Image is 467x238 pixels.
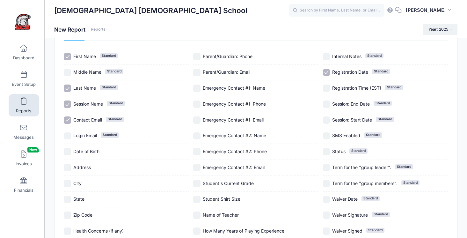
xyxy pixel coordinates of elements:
a: Financials [9,174,39,196]
span: Waiver Signature [332,212,368,218]
span: State [73,196,84,202]
a: Reports [91,27,106,32]
span: Standard [366,228,384,233]
span: Registration Date [332,69,368,75]
input: Emergency Contact #2: Phone [193,148,201,155]
a: Messages [9,121,39,143]
span: Session: End Date [332,101,370,107]
span: Reports [16,108,31,114]
input: City [64,180,71,187]
input: Emergency Contact #2: Name [193,132,201,140]
a: Evangelical Christian School [0,7,45,37]
input: Address [64,164,71,171]
a: Event Setup [9,68,39,90]
span: Term for the "group leader". [332,165,391,170]
span: Standard [401,180,420,185]
span: New [27,147,39,152]
span: Zip Code [73,212,92,218]
span: Standard [100,85,118,90]
input: Date of Birth [64,148,71,155]
a: InvoicesNew [9,147,39,169]
span: Standard [372,69,390,74]
input: Session NameStandard [64,100,71,108]
input: StatusStandard [323,148,330,155]
span: Session Name [73,101,103,107]
span: Standard [372,212,390,217]
span: [PERSON_NAME] [406,7,446,14]
span: Emergency Contact #2: Name [203,133,266,138]
input: Student Shirt Size [193,196,201,203]
span: Name of Teacher [203,212,239,218]
span: Standard [106,117,124,122]
span: Term for the "group members". [332,181,398,186]
img: Evangelical Christian School [11,10,35,34]
span: Messages [13,135,34,140]
span: Year: 2025 [428,27,448,32]
input: Term for the "group members".Standard [323,180,330,187]
span: How Many Years of Playing Experience [203,228,284,234]
input: Session: End DateStandard [323,100,330,108]
input: Login EmailStandard [64,132,71,140]
span: Standard [349,148,368,153]
span: Login Email [73,133,97,138]
input: Last NameStandard [64,85,71,92]
input: Parent/Guardian: Email [193,69,201,76]
span: Emergency Contact #1: Name [203,85,265,91]
span: Standard [107,101,125,106]
span: Standard [101,132,119,138]
input: Name of Teacher [193,212,201,219]
span: Last Name [73,85,96,91]
input: Search by First Name, Last Name, or Email... [289,4,384,17]
span: Address [73,165,91,170]
input: Waiver DateStandard [323,196,330,203]
input: Session: Start DateStandard [323,116,330,124]
h1: [DEMOGRAPHIC_DATA] [DEMOGRAPHIC_DATA] School [54,3,247,18]
span: Student's Current Grade [203,181,254,186]
span: Registration Time (EST) [332,85,381,91]
input: Emergency Contact #2: Email [193,164,201,171]
input: Zip Code [64,212,71,219]
span: Emergency Contact #1: Email [203,117,264,123]
button: [PERSON_NAME] [402,3,457,18]
input: Term for the "group leader".Standard [323,164,330,171]
span: First Name [73,54,96,59]
span: City [73,181,82,186]
span: Parent/Guardian: Email [203,69,250,75]
span: Session: Start Date [332,117,372,123]
span: Waiver Signed [332,228,362,234]
input: Emergency Contact #1: Name [193,85,201,92]
span: Dashboard [13,55,34,61]
span: Event Setup [12,82,36,87]
span: Standard [105,69,123,74]
button: Year: 2025 [423,24,457,35]
input: Registration Time (EST)Standard [323,85,330,92]
span: Parent/Guardian: Phone [203,54,252,59]
span: Internal Notes [332,54,361,59]
span: Emergency Contact #1: Phone [203,101,266,107]
span: Standard [100,53,118,58]
span: Standard [361,196,380,201]
a: Reports [9,94,39,116]
span: Standard [364,132,382,138]
input: Parent/Guardian: Phone [193,53,201,60]
span: SMS Enabled [332,133,360,138]
input: First NameStandard [64,53,71,60]
a: Dashboard [9,41,39,63]
span: Standard [374,101,392,106]
span: Standard [385,85,403,90]
span: Invoices [16,161,32,167]
span: Emergency Contact #2: Email [203,165,265,170]
span: Health Concerns (if any) [73,228,124,234]
span: Financials [14,188,33,193]
input: Emergency Contact #1: Phone [193,100,201,108]
span: Emergency Contact #2: Phone [203,149,267,154]
span: Student Shirt Size [203,196,240,202]
input: Waiver SignatureStandard [323,212,330,219]
span: Status [332,149,346,154]
span: Contact Email [73,117,102,123]
input: Contact EmailStandard [64,116,71,124]
span: Date of Birth [73,149,99,154]
input: Registration DateStandard [323,69,330,76]
input: Middle NameStandard [64,69,71,76]
span: Waiver Date [332,196,358,202]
